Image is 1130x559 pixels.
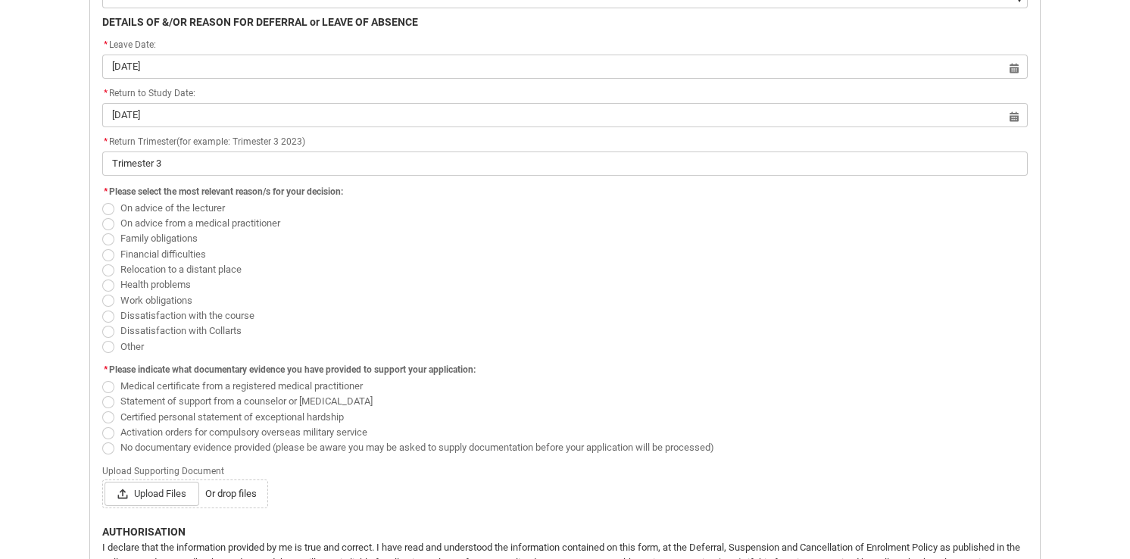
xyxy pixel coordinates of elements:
span: On advice from a medical practitioner [120,217,280,229]
b: AUTHORISATION [102,526,186,538]
span: Activation orders for compulsory overseas military service [120,426,367,438]
span: Other [120,341,144,352]
span: Dissatisfaction with the course [120,310,254,321]
span: Please indicate what documentary evidence you have provided to support your application: [109,364,476,375]
span: Family obligations [120,233,198,244]
abbr: required [104,364,108,375]
abbr: required [104,186,108,197]
span: Leave Date: [102,39,156,50]
b: DETAILS OF &/OR REASON FOR DEFERRAL or LEAVE OF ABSENCE [102,16,418,28]
span: On advice of the lecturer [120,202,225,214]
span: Financial difficulties [120,248,206,260]
span: Upload Files [105,482,199,506]
span: Dissatisfaction with Collarts [120,325,242,336]
span: Relocation to a distant place [120,264,242,275]
span: Medical certificate from a registered medical practitioner [120,380,363,392]
span: Or drop files [205,486,257,501]
abbr: required [104,136,108,147]
span: Please select the most relevant reason/s for your decision: [109,186,343,197]
span: Return Trimester(for example: Trimester 3 2023) [102,136,305,147]
span: Health problems [120,279,191,290]
span: Statement of support from a counselor or [MEDICAL_DATA] [120,395,373,407]
span: Work obligations [120,295,192,306]
span: Certified personal statement of exceptional hardship [120,411,344,423]
span: Upload Supporting Document [102,461,230,478]
abbr: required [104,88,108,98]
span: No documentary evidence provided (please be aware you may be asked to supply documentation before... [120,442,714,453]
abbr: required [104,39,108,50]
span: Return to Study Date: [102,88,195,98]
